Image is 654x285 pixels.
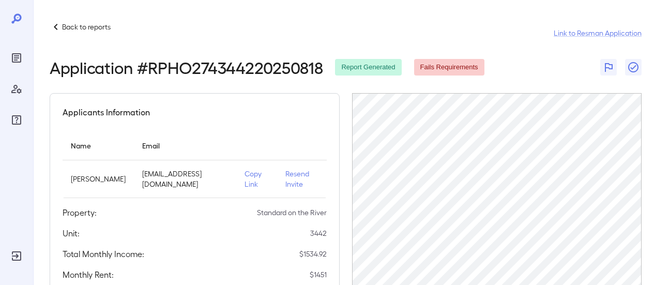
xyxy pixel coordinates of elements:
[63,268,114,281] h5: Monthly Rent:
[310,269,327,280] p: $ 1451
[50,58,323,77] h2: Application # RPHO274344220250818
[8,248,25,264] div: Log Out
[335,63,401,72] span: Report Generated
[8,112,25,128] div: FAQ
[63,248,144,260] h5: Total Monthly Income:
[8,81,25,97] div: Manage Users
[71,174,126,184] p: [PERSON_NAME]
[600,59,617,76] button: Flag Report
[257,207,327,218] p: Standard on the River
[63,131,134,160] th: Name
[625,59,642,76] button: Close Report
[299,249,327,259] p: $ 1534.92
[142,169,228,189] p: [EMAIL_ADDRESS][DOMAIN_NAME]
[63,131,327,198] table: simple table
[62,22,111,32] p: Back to reports
[554,28,642,38] a: Link to Resman Application
[63,106,150,118] h5: Applicants Information
[134,131,236,160] th: Email
[414,63,484,72] span: Fails Requirements
[285,169,318,189] p: Resend Invite
[63,227,80,239] h5: Unit:
[63,206,97,219] h5: Property:
[310,228,327,238] p: 3442
[245,169,269,189] p: Copy Link
[8,50,25,66] div: Reports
